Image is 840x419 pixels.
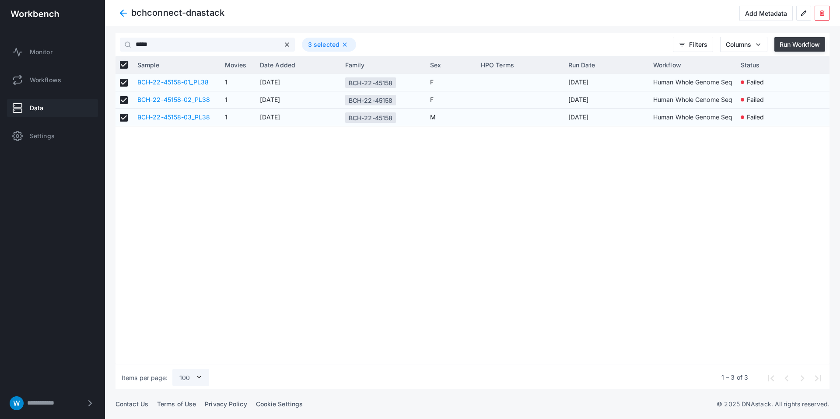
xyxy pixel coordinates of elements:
span: filter_list [679,41,686,48]
button: Add Metadata [739,6,793,21]
span: Sample [137,61,160,69]
span: [DATE] [260,109,336,126]
span: Failed [747,74,764,90]
button: Clear input [282,39,292,50]
span: Failed [747,91,764,108]
div: BCH-22-45158 [349,110,392,126]
button: Previous page [778,370,794,385]
span: 1 [225,91,251,108]
span: Settings [30,132,55,140]
div: 3 selected [302,38,356,52]
a: Data [7,99,98,117]
span: [DATE] [568,74,644,91]
span: Failed [747,109,764,125]
span: delete [819,10,826,17]
a: BCH-22-45158-01_PL38 [137,78,209,86]
button: Run Workflow [774,37,825,52]
div: Add Metadata [745,10,787,17]
span: Workflow [653,61,681,69]
button: filter_listFilters [673,37,713,52]
a: Workflows [7,71,98,89]
span: Monitor [30,48,52,56]
span: Columns [726,41,751,48]
div: 1 – 3 of 3 [721,373,748,382]
span: edit [800,10,807,17]
span: Human Whole Genome Sequencing (HiFi Solves) [653,74,793,90]
a: Terms of Use [157,400,196,408]
span: Sex [430,61,441,69]
span: Data [30,104,43,112]
span: 1 [225,109,251,126]
a: Settings [7,127,98,145]
img: workbench-logo-white.svg [10,10,59,17]
span: close [341,41,348,48]
a: Monitor [7,43,98,61]
span: [DATE] [260,74,336,91]
button: Next page [794,370,809,385]
a: BCH-22-45158-03_PL38 [137,113,210,121]
span: 1 [225,74,251,91]
span: Filters [689,41,707,48]
a: Contact Us [115,400,148,408]
button: First page [762,370,778,385]
span: F [430,74,472,91]
span: Human Whole Genome Sequencing (HiFi Solves) [653,109,793,125]
button: Columns [720,37,767,52]
span: [DATE] [568,109,644,126]
div: Run Workflow [780,41,820,48]
span: Run Date [568,61,595,69]
div: BCH-22-45158 [349,92,392,108]
span: [DATE] [568,91,644,108]
span: Date Added [260,61,295,69]
div: bchconnect-dnastack [131,9,224,17]
p: © 2025 DNAstack. All rights reserved. [717,400,829,409]
span: F [430,91,472,108]
span: Status [741,61,760,69]
a: BCH-22-45158-02_PL38 [137,96,210,103]
span: M [430,109,472,126]
a: Cookie Settings [256,400,303,408]
span: Movies [225,61,247,69]
a: Privacy Policy [205,400,247,408]
button: delete [815,6,829,21]
div: BCH-22-45158 [349,75,392,91]
span: [DATE] [260,91,336,108]
span: Family [345,61,365,69]
button: Last page [809,370,825,385]
div: Items per page: [122,374,168,382]
button: edit [796,6,811,21]
span: Human Whole Genome Sequencing (HiFi Solves) [653,91,793,108]
span: HPO Terms [481,61,514,69]
span: Workflows [30,76,61,84]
